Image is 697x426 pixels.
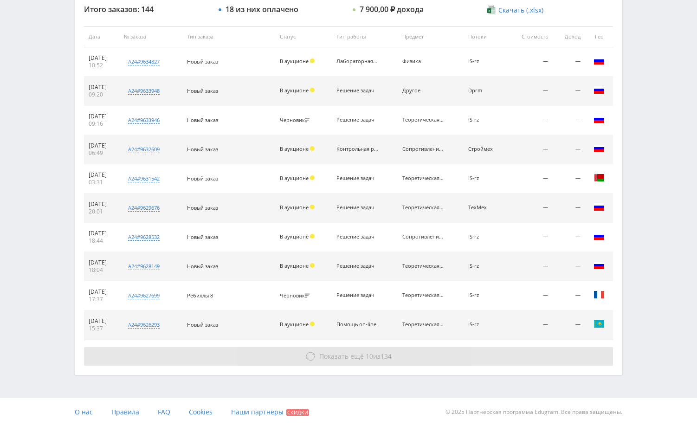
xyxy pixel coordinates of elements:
[275,26,332,47] th: Статус
[402,175,444,181] div: Теоретическая механика
[402,88,444,94] div: Другое
[402,292,444,298] div: Теоретическая механика
[498,6,543,14] span: Скачать (.xlsx)
[594,55,605,66] img: rus.png
[402,263,444,269] div: Теоретическая механика
[468,175,503,181] div: IS-rz
[89,142,115,149] div: [DATE]
[507,47,553,77] td: —
[594,84,605,96] img: rus.png
[182,26,275,47] th: Тип заказа
[89,84,115,91] div: [DATE]
[187,116,218,123] span: Новый заказ
[280,321,309,328] span: В аукционе
[402,58,444,65] div: Физика
[594,289,605,300] img: fra.png
[353,398,622,426] div: © 2025 Партнёрская программа Edugram. Все права защищены.
[189,407,213,416] span: Cookies
[111,398,139,426] a: Правила
[487,6,543,15] a: Скачать (.xlsx)
[89,54,115,62] div: [DATE]
[468,146,503,152] div: Строймех
[187,58,218,65] span: Новый заказ
[507,252,553,281] td: —
[187,175,218,182] span: Новый заказ
[468,205,503,211] div: ТехМех
[111,407,139,416] span: Правила
[128,175,160,182] div: a24#9631542
[336,234,378,240] div: Решение задач
[594,172,605,183] img: blr.png
[280,293,312,299] div: Черновик
[553,252,585,281] td: —
[336,58,378,65] div: Лабораторная работа
[89,230,115,237] div: [DATE]
[128,233,160,241] div: a24#9628532
[75,398,93,426] a: О нас
[128,321,160,329] div: a24#9626293
[336,322,378,328] div: Помощь on-line
[89,266,115,274] div: 18:04
[507,164,553,194] td: —
[468,322,503,328] div: IS-rz
[553,135,585,164] td: —
[468,234,503,240] div: IS-rz
[310,263,315,268] span: Холд
[187,292,213,299] span: Ребиллы 8
[336,117,378,123] div: Решение задач
[187,87,218,94] span: Новый заказ
[594,201,605,213] img: rus.png
[553,77,585,106] td: —
[84,5,209,13] div: Итого заказов: 144
[487,5,495,14] img: xlsx
[310,175,315,180] span: Холд
[158,407,170,416] span: FAQ
[187,233,218,240] span: Новый заказ
[89,91,115,98] div: 09:20
[226,5,298,13] div: 18 из них оплачено
[119,26,182,47] th: № заказа
[507,281,553,310] td: —
[89,317,115,325] div: [DATE]
[319,352,364,361] span: Показать ещё
[187,204,218,211] span: Новый заказ
[594,143,605,154] img: rus.png
[280,262,309,269] span: В аукционе
[332,26,398,47] th: Тип работы
[594,231,605,242] img: rus.png
[468,58,503,65] div: IS-rz
[158,398,170,426] a: FAQ
[89,200,115,208] div: [DATE]
[187,321,218,328] span: Новый заказ
[128,116,160,124] div: a24#9633946
[89,288,115,296] div: [DATE]
[310,58,315,63] span: Холд
[585,26,613,47] th: Гео
[468,117,503,123] div: IS-rz
[553,310,585,340] td: —
[280,145,309,152] span: В аукционе
[553,47,585,77] td: —
[231,407,284,416] span: Наши партнеры
[128,87,160,95] div: a24#9633948
[89,179,115,186] div: 03:31
[280,87,309,94] span: В аукционе
[402,205,444,211] div: Теоретическая механика
[402,234,444,240] div: Сопротивление материалов
[507,77,553,106] td: —
[75,407,93,416] span: О нас
[89,296,115,303] div: 17:37
[187,263,218,270] span: Новый заказ
[381,352,392,361] span: 134
[89,237,115,245] div: 18:44
[310,205,315,209] span: Холд
[507,26,553,47] th: Стоимость
[553,281,585,310] td: —
[402,117,444,123] div: Теоретическая механика
[553,164,585,194] td: —
[128,263,160,270] div: a24#9628149
[231,398,309,426] a: Наши партнеры Скидки
[128,204,160,212] div: a24#9629676
[128,146,160,153] div: a24#9632609
[310,234,315,239] span: Холд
